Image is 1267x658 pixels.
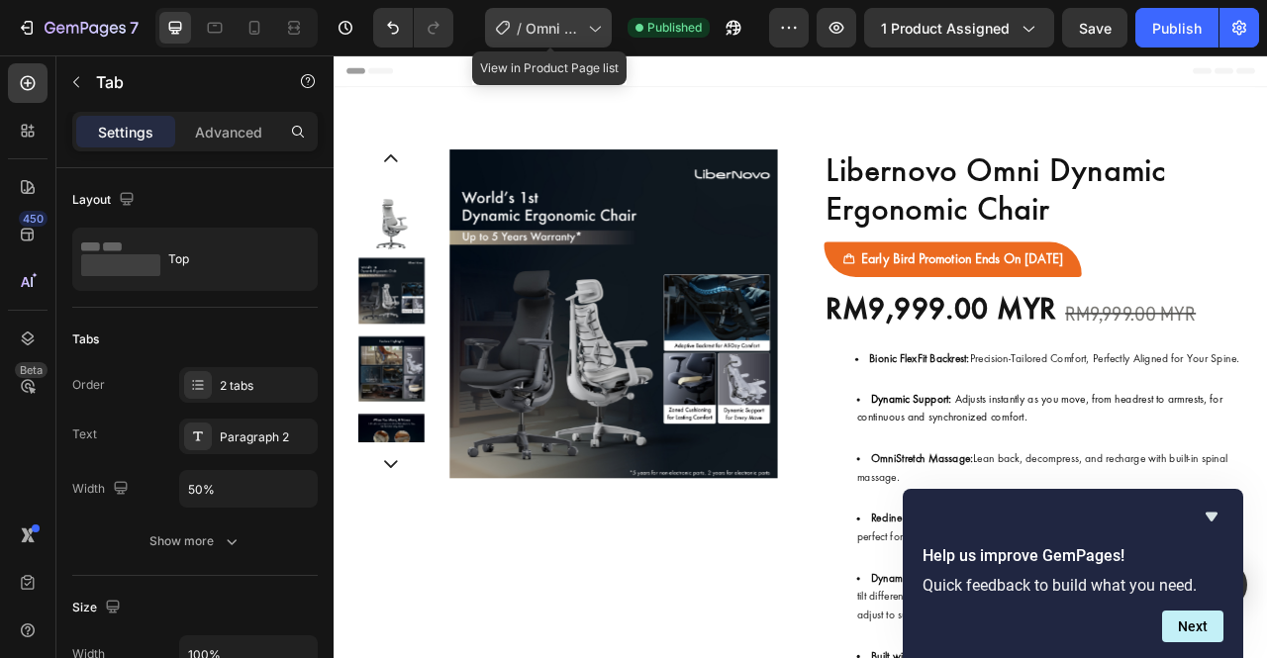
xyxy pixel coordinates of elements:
[72,595,125,621] div: Size
[72,425,97,443] div: Text
[665,429,1130,469] span: Adjusts instantly as you move, from headrest to armrests, for continuous and synchronized comfort.
[517,18,522,39] span: /
[928,311,1099,347] div: RM9,999.00 MYR
[923,576,1223,595] p: Quick feedback to build what you need.
[220,428,313,446] div: Paragraph 2
[149,531,242,551] div: Show more
[923,544,1223,568] h2: Help us improve GemPages!
[373,8,453,47] div: Undo/Redo
[1200,505,1223,528] button: Hide survey
[334,55,1267,658] iframe: Design area
[624,237,951,282] button: <p>Early Bird Promotion Ends On 27 October</p>
[8,8,147,47] button: 7
[681,378,809,395] strong: Bionic FlexFit Backrest:
[130,16,139,40] p: 7
[1152,18,1202,39] div: Publish
[168,236,289,282] div: Top
[683,505,814,521] strong: OmniStretch Massage:
[881,18,1010,39] span: 1 product assigned
[864,8,1054,47] button: 1 product assigned
[923,505,1223,642] div: Help us improve GemPages!
[180,471,317,507] input: Auto
[526,18,580,39] span: Omni Product Page
[15,362,48,378] div: Beta
[1162,611,1223,642] button: Next question
[683,581,880,598] strong: Recline Your Way, 105° to 160°:
[1062,8,1127,47] button: Save
[19,211,48,227] div: 450
[683,429,786,446] strong: Dynamic Support:
[96,70,264,94] p: Tab
[72,376,105,394] div: Order
[1135,8,1218,47] button: Publish
[671,245,927,274] p: Early Bird Promotion Ends On [DATE]
[72,476,133,503] div: Width
[624,120,1157,222] h1: Libernovo Omni Dynamic Ergonomic Chair
[195,122,262,142] p: Advanced
[220,377,313,395] div: 2 tabs
[665,578,1155,624] li: Adjust from 105° to 160° with 4 positions, perfect for work, gaming, or relaxation.
[72,330,99,348] div: Tabs
[1079,20,1112,37] span: Save
[663,375,1157,398] li: Precision-Tailored Comfort, Perfectly Aligned for Your Spine.
[647,19,702,37] span: Published
[72,523,318,559] button: Show more
[98,122,153,142] p: Settings
[624,298,921,347] div: RM9,999.00 MYR
[72,187,139,214] div: Layout
[665,502,1155,548] li: Lean back, decompress, and recharge with built-in spinal massage.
